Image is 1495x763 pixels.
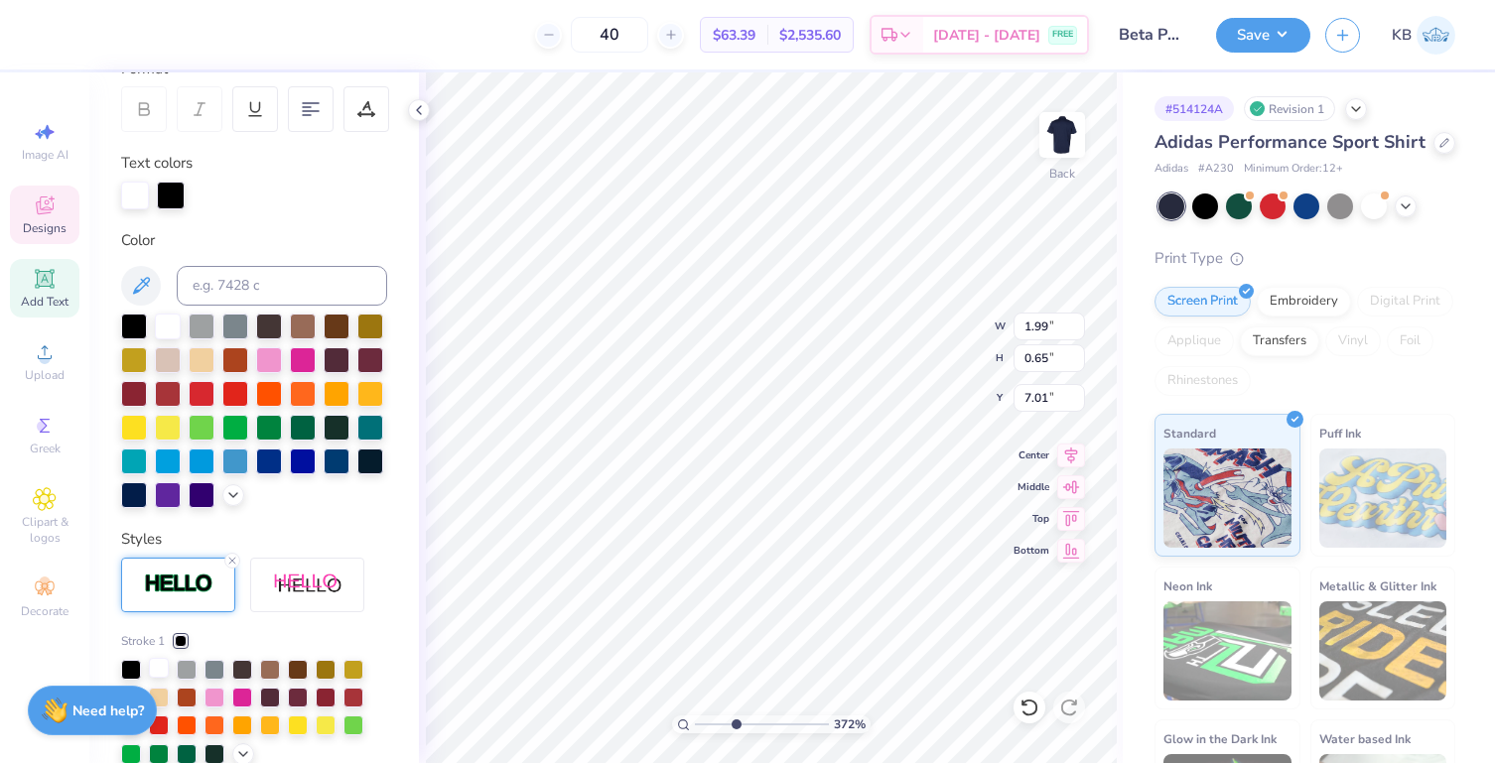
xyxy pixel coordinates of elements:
span: Adidas [1155,161,1188,178]
span: # A230 [1198,161,1234,178]
span: Neon Ink [1163,575,1212,596]
span: Designs [23,220,67,236]
img: Back [1042,115,1082,155]
span: Decorate [21,603,68,619]
span: Add Text [21,294,68,310]
span: 372 % [834,715,866,733]
img: Stroke [144,572,213,595]
div: Color [121,229,387,252]
img: Puff Ink [1319,448,1447,548]
div: Foil [1387,326,1433,356]
div: Rhinestones [1155,366,1251,396]
img: Metallic & Glitter Ink [1319,601,1447,700]
span: KB [1392,24,1412,47]
span: $63.39 [713,25,755,46]
span: Clipart & logos [10,514,79,546]
div: Screen Print [1155,287,1251,317]
span: Image AI [22,147,68,163]
div: Styles [121,528,387,551]
div: Print Type [1155,247,1455,270]
span: Water based Ink [1319,728,1411,749]
div: Back [1049,165,1075,183]
input: Untitled Design [1104,15,1201,55]
img: Shadow [273,572,342,597]
span: Adidas Performance Sport Shirt [1155,130,1426,154]
span: Bottom [1014,544,1049,558]
img: Neon Ink [1163,601,1291,700]
a: KB [1392,16,1455,55]
span: [DATE] - [DATE] [933,25,1040,46]
div: Revision 1 [1244,96,1335,121]
input: e.g. 7428 c [177,266,387,306]
span: Standard [1163,423,1216,444]
input: – – [571,17,648,53]
div: Embroidery [1257,287,1351,317]
div: Digital Print [1357,287,1453,317]
span: FREE [1052,28,1073,42]
div: # 514124A [1155,96,1234,121]
span: Greek [30,441,61,456]
button: Save [1216,18,1310,53]
label: Text colors [121,152,193,175]
span: Puff Ink [1319,423,1361,444]
span: $2,535.60 [779,25,841,46]
span: Stroke 1 [121,632,165,650]
span: Glow in the Dark Ink [1163,728,1277,749]
strong: Need help? [72,701,144,720]
img: Kayla Berkoff [1417,16,1455,55]
div: Vinyl [1325,326,1381,356]
span: Middle [1014,480,1049,494]
div: Transfers [1240,326,1319,356]
img: Standard [1163,448,1291,548]
span: Center [1014,448,1049,462]
span: Top [1014,512,1049,526]
span: Metallic & Glitter Ink [1319,575,1436,596]
div: Applique [1155,326,1234,356]
span: Upload [25,367,65,383]
span: Minimum Order: 12 + [1244,161,1343,178]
